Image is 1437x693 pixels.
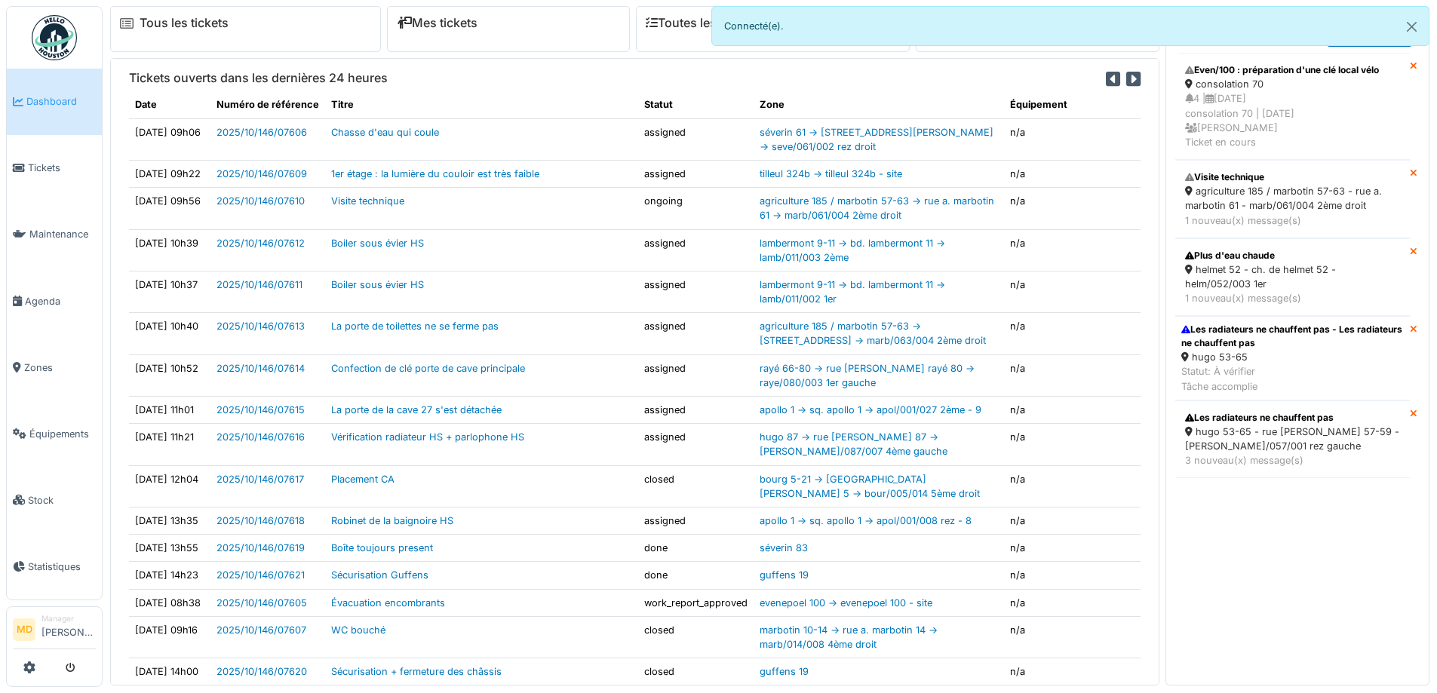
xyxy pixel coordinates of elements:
a: guffens 19 [760,666,809,677]
a: rayé 66-80 -> rue [PERSON_NAME] rayé 80 -> raye/080/003 1er gauche [760,363,975,388]
a: La porte de toilettes ne se ferme pas [331,320,499,332]
div: 4 | [DATE] consolation 70 | [DATE] [PERSON_NAME] Ticket en cours [1185,91,1400,149]
a: Les radiateurs ne chauffent pas hugo 53-65 - rue [PERSON_NAME] 57-59 - [PERSON_NAME]/057/001 rez ... [1175,400,1410,479]
a: Chasse d'eau qui coule [331,127,439,138]
span: Tickets [28,161,96,175]
td: assigned [638,507,754,534]
img: Badge_color-CXgf-gQk.svg [32,15,77,60]
a: 2025/10/146/07620 [216,666,307,677]
th: Zone [754,91,1003,118]
div: Visite technique [1185,170,1400,184]
span: Dashboard [26,94,96,109]
td: assigned [638,397,754,424]
a: Zones [7,334,102,400]
div: Even/100 : préparation d'une clé local vélo [1185,63,1400,77]
td: n/a [1004,589,1141,616]
a: 2025/10/146/07619 [216,542,305,553]
a: 2025/10/146/07621 [216,569,305,581]
a: La porte de la cave 27 s'est détachée [331,404,502,415]
a: agriculture 185 / marbotin 57-63 -> rue a. marbotin 61 -> marb/061/004 2ème droit [760,195,994,221]
a: Boiler sous évier HS [331,279,424,290]
a: 2025/10/146/07605 [216,597,307,609]
div: Statut: À vérifier Tâche accomplie [1181,364,1404,393]
span: Statistiques [28,560,96,574]
td: [DATE] 10h37 [129,271,210,312]
a: hugo 87 -> rue [PERSON_NAME] 87 -> [PERSON_NAME]/087/007 4ème gauche [760,431,947,457]
td: n/a [1004,271,1141,312]
th: Titre [325,91,638,118]
a: Évacuation encombrants [331,597,445,609]
h6: Tickets ouverts dans les dernières 24 heures [129,71,388,85]
td: n/a [1004,160,1141,187]
a: Visite technique [331,195,404,207]
td: assigned [638,271,754,312]
div: Les radiateurs ne chauffent pas - Les radiateurs ne chauffent pas [1181,323,1404,350]
th: Statut [638,91,754,118]
a: Statistiques [7,533,102,599]
a: tilleul 324b -> tilleul 324b - site [760,168,902,179]
td: done [638,562,754,589]
td: n/a [1004,507,1141,534]
td: closed [638,616,754,658]
span: Stock [28,493,96,507]
td: n/a [1004,465,1141,507]
a: Visite technique agriculture 185 / marbotin 57-63 - rue a. marbotin 61 - marb/061/004 2ème droit ... [1175,160,1410,238]
td: [DATE] 12h04 [129,465,210,507]
a: Équipements [7,400,102,467]
a: Sécurisation Guffens [331,569,428,581]
td: closed [638,465,754,507]
a: 2025/10/146/07611 [216,279,302,290]
td: n/a [1004,118,1141,160]
span: Équipements [29,427,96,441]
td: assigned [638,118,754,160]
a: Confection de clé porte de cave principale [331,363,525,374]
td: assigned [638,229,754,271]
div: 1 nouveau(x) message(s) [1185,213,1400,228]
div: hugo 53-65 - rue [PERSON_NAME] 57-59 - [PERSON_NAME]/057/001 rez gauche [1185,425,1400,453]
a: Maintenance [7,201,102,268]
td: n/a [1004,562,1141,589]
td: [DATE] 14h00 [129,658,210,685]
a: guffens 19 [760,569,809,581]
a: Even/100 : préparation d'une clé local vélo consolation 70 4 |[DATE]consolation 70 | [DATE] [PERS... [1175,53,1410,160]
span: Maintenance [29,227,96,241]
a: 2025/10/146/07617 [216,474,304,485]
td: [DATE] 09h06 [129,118,210,160]
div: Les radiateurs ne chauffent pas [1185,411,1400,425]
div: Connecté(e). [711,6,1430,46]
td: [DATE] 10h40 [129,313,210,354]
span: Zones [24,360,96,375]
td: n/a [1004,397,1141,424]
div: Manager [41,613,96,624]
a: Vérification radiateur HS + parlophone HS [331,431,524,443]
a: apollo 1 -> sq. apollo 1 -> apol/001/008 rez - 8 [760,515,972,526]
td: assigned [638,313,754,354]
a: agriculture 185 / marbotin 57-63 -> [STREET_ADDRESS] -> marb/063/004 2ème droit [760,320,986,346]
td: [DATE] 09h22 [129,160,210,187]
td: n/a [1004,229,1141,271]
a: 2025/10/146/07606 [216,127,307,138]
a: 2025/10/146/07607 [216,624,306,636]
th: Date [129,91,210,118]
a: Plus d'eau chaude helmet 52 - ch. de helmet 52 - helm/052/003 1er 1 nouveau(x) message(s) [1175,238,1410,317]
a: Sécurisation + fermeture des châssis [331,666,502,677]
a: 2025/10/146/07613 [216,320,305,332]
a: Les radiateurs ne chauffent pas - Les radiateurs ne chauffent pas hugo 53-65 Statut: À vérifierTâ... [1175,316,1410,400]
div: Plus d'eau chaude [1185,249,1400,262]
a: 2025/10/146/07614 [216,363,305,374]
td: [DATE] 13h55 [129,535,210,562]
a: 2025/10/146/07610 [216,195,305,207]
a: 2025/10/146/07609 [216,168,307,179]
a: Tickets [7,135,102,201]
a: séverin 83 [760,542,808,553]
td: n/a [1004,354,1141,396]
li: [PERSON_NAME] [41,613,96,645]
td: closed [638,658,754,685]
a: Boîte toujours present [331,542,433,553]
td: [DATE] 13h35 [129,507,210,534]
div: consolation 70 [1185,77,1400,91]
td: ongoing [638,188,754,229]
a: Dashboard [7,69,102,135]
a: Mes tickets [397,16,477,30]
td: [DATE] 11h01 [129,397,210,424]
